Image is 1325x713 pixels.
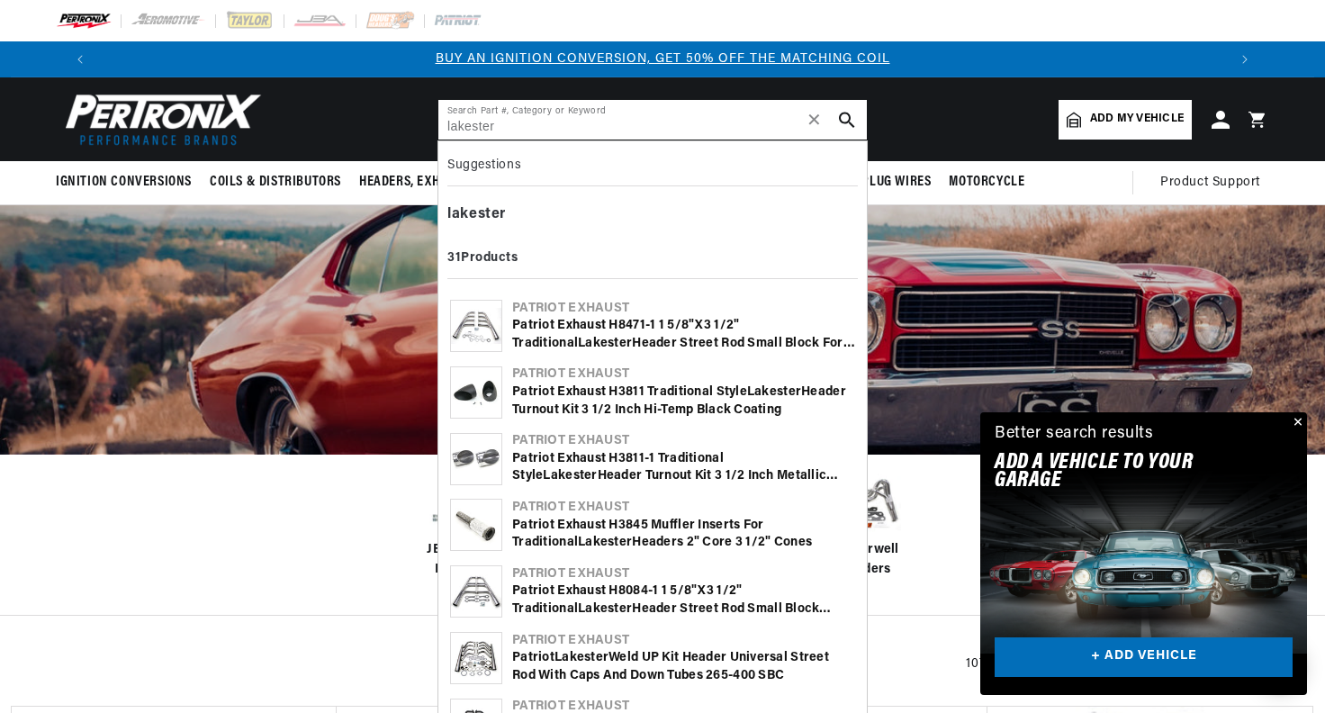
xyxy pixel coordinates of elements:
b: 31 Products [447,251,518,265]
div: Patriot Exhaust H8471-1 1 5/8"x3 1/2" Traditional Header Street Rod Small Block Ford Metallic Cer... [512,317,855,352]
button: Close [1285,412,1307,434]
summary: Motorcycle [940,161,1033,203]
slideshow-component: Translation missing: en.sections.announcements.announcement_bar [11,41,1314,77]
div: Patriot Exhaust H8084-1 1 5/8"x3 1/2" Traditional Header Street Rod Small Block Chevrolet Metalli... [512,582,855,618]
div: Suggestions [447,150,858,186]
span: Coils & Distributors [210,173,341,192]
span: Ignition Conversions [56,173,192,192]
div: Patriot Exhaust [512,300,855,318]
div: Patriot Weld UP Kit Header Universal Street Rod with Caps and Down Tubes 265-400 SBC [512,649,855,684]
h2: Add A VEHICLE to your garage [995,454,1248,491]
b: Lakester [578,536,632,549]
b: Lakester [578,337,632,350]
span: Spark Plug Wires [822,173,932,192]
div: Patriot Exhaust H3811 Traditional Style Header Turnout Kit 3 1/2 Inch Hi-Temp Black Coating [512,384,855,419]
summary: Spark Plug Wires [813,161,941,203]
b: Lakester [747,385,801,399]
img: Patriot Lakester Weld UP Kit Header Universal Street Rod with Caps and Down Tubes 265-400 SBC [451,633,501,683]
button: Translation missing: en.sections.announcements.previous_announcement [62,41,98,77]
img: Pertronix [56,88,263,150]
b: Lakester [578,602,632,616]
a: Add my vehicle [1059,100,1192,140]
div: Patriot Exhaust [512,366,855,384]
b: Lakester [543,469,597,483]
img: Patriot Exhaust H3811-1 Traditional Style Lakester Header Turnout Kit 3 1/2 Inch Metallic Ceramic... [451,434,501,484]
div: Patriot Exhaust [512,432,855,450]
img: JBA Shorty Headers [424,474,496,534]
b: Lakester [554,651,608,664]
a: JBA Shorty Headers JBA Shorty Headers [424,468,496,581]
div: Patriot Exhaust H3845 Muffler Inserts for Traditional Headers 2" Core 3 1/2" Cones [512,517,855,552]
span: JBA Shorty Headers [424,540,496,581]
div: Patriot Exhaust [512,565,855,583]
span: Headers, Exhausts & Components [359,173,570,192]
span: Add my vehicle [1090,111,1184,128]
span: 1078 results [966,657,1034,671]
div: Announcement [98,50,1227,69]
summary: Coils & Distributors [201,161,350,203]
div: Patriot Exhaust H3811-1 Traditional Style Header Turnout Kit 3 1/2 Inch Metallic Ceramic Coating [512,450,855,485]
img: Patriot Exhaust H8084-1 1 5/8"x3 1/2" Traditional Lakester Header Street Rod Small Block Chevrole... [451,566,501,617]
img: Patriot Exhaust H8471-1 1 5/8"x3 1/2" Traditional Lakester Header Street Rod Small Block Ford Met... [451,301,501,351]
span: Product Support [1160,173,1260,193]
button: search button [827,100,867,140]
div: Patriot Exhaust [512,632,855,650]
summary: Ignition Conversions [56,161,201,203]
input: Search Part #, Category or Keyword [438,100,867,140]
img: Patriot Exhaust H3845 Muffler Inserts for Traditional Lakester Headers 2" Core 3 1/2" Cones [451,500,501,550]
summary: Headers, Exhausts & Components [350,161,579,203]
div: Patriot Exhaust [512,499,855,517]
div: 1 of 3 [98,50,1227,69]
summary: Product Support [1160,161,1269,204]
div: Better search results [995,421,1154,447]
button: Translation missing: en.sections.announcements.next_announcement [1227,41,1263,77]
span: Motorcycle [949,173,1024,192]
a: + ADD VEHICLE [995,637,1293,678]
a: BUY AN IGNITION CONVERSION, GET 50% OFF THE MATCHING COIL [436,52,890,66]
b: lakester [447,207,506,221]
img: Patriot Exhaust H3811 Traditional Style Lakester Header Turnout Kit 3 1/2 Inch Hi-Temp Black Coating [451,367,501,418]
